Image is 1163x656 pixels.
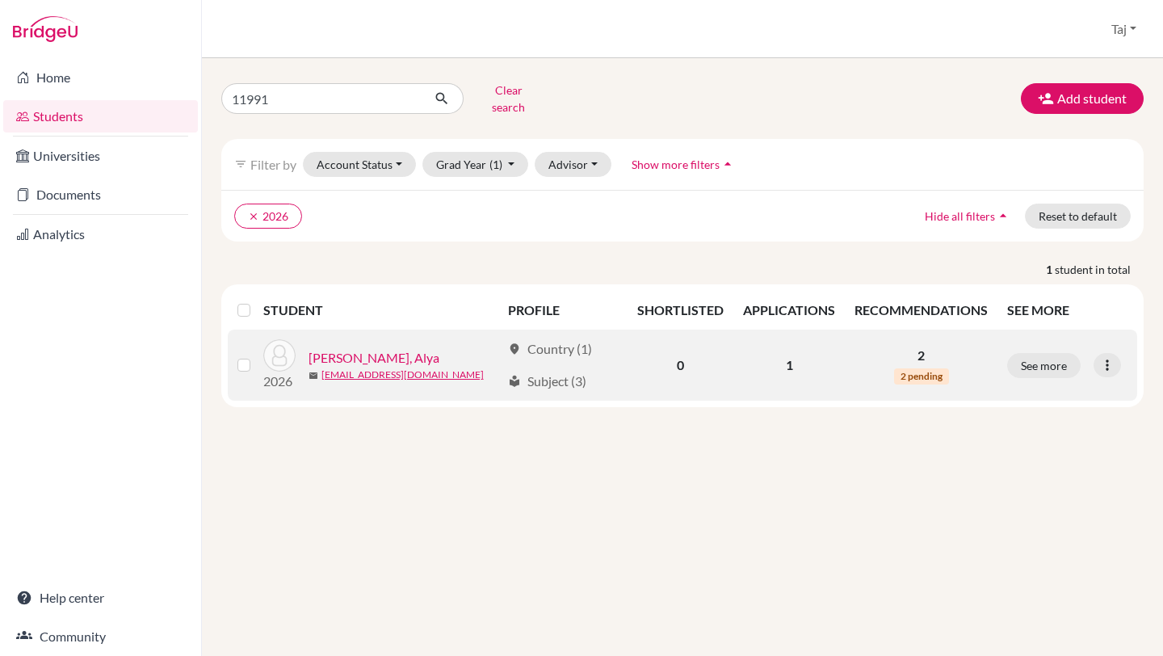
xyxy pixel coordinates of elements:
button: Show more filtersarrow_drop_up [618,152,749,177]
a: Community [3,620,198,653]
strong: 1 [1046,261,1055,278]
button: Add student [1021,83,1144,114]
td: 0 [628,330,733,401]
span: location_on [508,343,521,355]
a: Universities [3,140,198,172]
span: 2 pending [894,368,949,385]
p: 2 [854,346,988,365]
i: arrow_drop_up [995,208,1011,224]
th: APPLICATIONS [733,291,845,330]
img: Al Khazraji, Alya [263,339,296,372]
th: PROFILE [498,291,628,330]
th: SEE MORE [997,291,1137,330]
button: See more [1007,353,1081,378]
span: local_library [508,375,521,388]
th: SHORTLISTED [628,291,733,330]
span: Filter by [250,157,296,172]
div: Country (1) [508,339,592,359]
span: Hide all filters [925,209,995,223]
span: (1) [489,158,502,171]
i: arrow_drop_up [720,156,736,172]
button: Grad Year(1) [422,152,529,177]
button: Taj [1104,14,1144,44]
a: Students [3,100,198,132]
a: [PERSON_NAME], Alya [309,348,439,368]
button: Advisor [535,152,611,177]
i: clear [248,211,259,222]
td: 1 [733,330,845,401]
a: [EMAIL_ADDRESS][DOMAIN_NAME] [321,368,484,382]
button: Clear search [464,78,553,120]
span: student in total [1055,261,1144,278]
th: STUDENT [263,291,499,330]
input: Find student by name... [221,83,422,114]
a: Documents [3,179,198,211]
a: Analytics [3,218,198,250]
th: RECOMMENDATIONS [845,291,997,330]
span: mail [309,371,318,381]
div: Subject (3) [508,372,586,391]
p: 2026 [263,372,296,391]
button: Account Status [303,152,416,177]
img: Bridge-U [13,16,78,42]
button: Hide all filtersarrow_drop_up [911,204,1025,229]
a: Help center [3,582,198,614]
button: clear2026 [234,204,302,229]
button: Reset to default [1025,204,1131,229]
i: filter_list [234,158,247,170]
span: Show more filters [632,158,720,171]
a: Home [3,61,198,94]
